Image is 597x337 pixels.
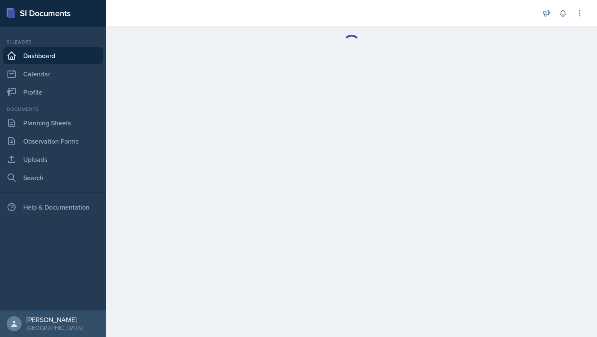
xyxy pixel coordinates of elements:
[3,133,103,149] a: Observation Forms
[3,115,103,131] a: Planning Sheets
[3,47,103,64] a: Dashboard
[3,199,103,215] div: Help & Documentation
[27,324,83,332] div: [GEOGRAPHIC_DATA]
[27,315,83,324] div: [PERSON_NAME]
[3,105,103,113] div: Documents
[3,38,103,46] div: Si leader
[3,151,103,168] a: Uploads
[3,84,103,100] a: Profile
[3,169,103,186] a: Search
[3,66,103,82] a: Calendar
